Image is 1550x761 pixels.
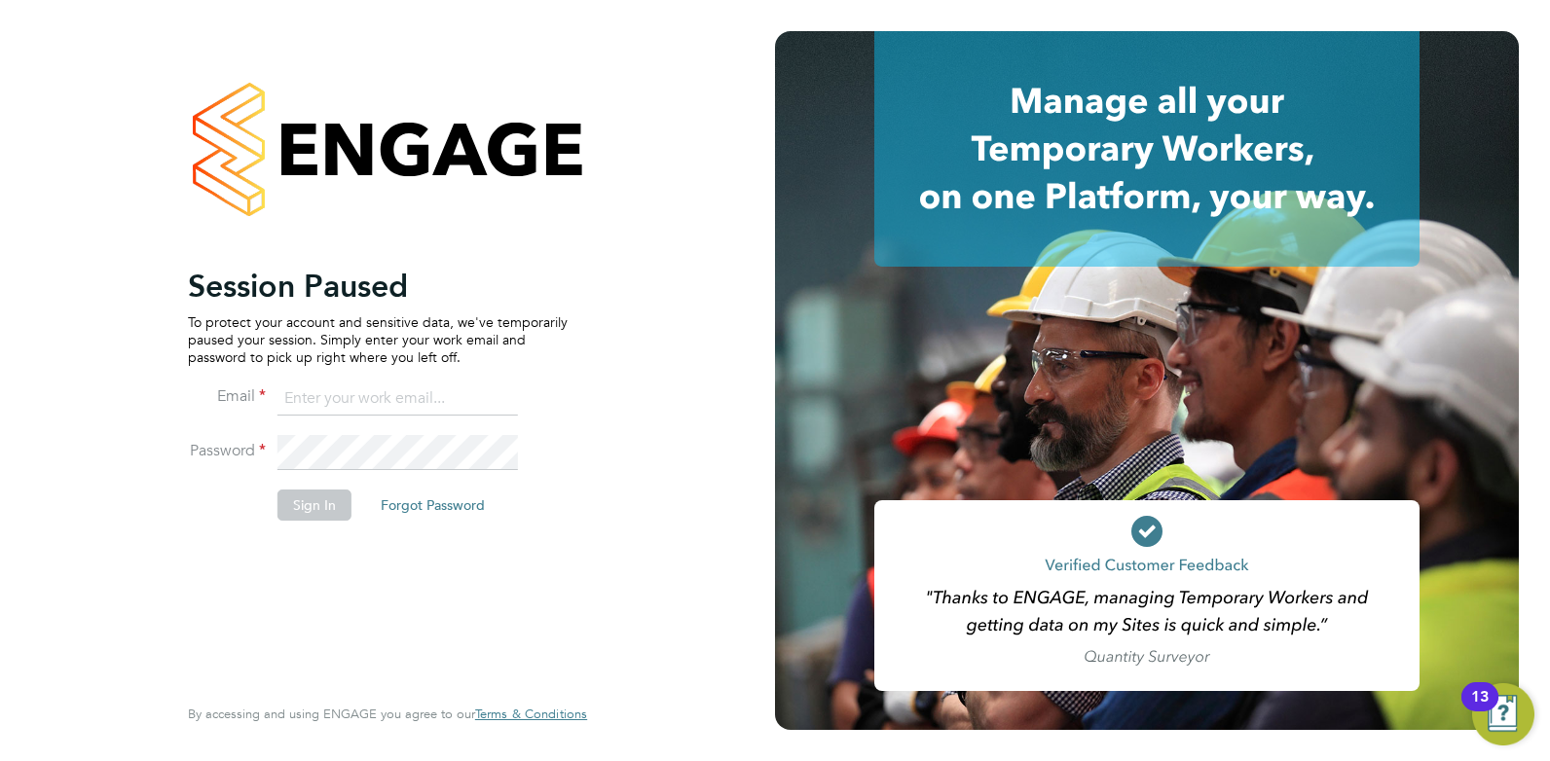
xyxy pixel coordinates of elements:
button: Sign In [277,489,351,521]
button: Open Resource Center, 13 new notifications [1472,683,1534,745]
a: Terms & Conditions [475,707,587,722]
div: 13 [1471,697,1489,722]
span: Terms & Conditions [475,706,587,722]
input: Enter your work email... [277,381,518,417]
span: By accessing and using ENGAGE you agree to our [188,706,587,722]
label: Password [188,441,266,461]
button: Forgot Password [365,489,500,521]
label: Email [188,386,266,407]
h2: Session Paused [188,267,568,306]
p: To protect your account and sensitive data, we've temporarily paused your session. Simply enter y... [188,313,568,367]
